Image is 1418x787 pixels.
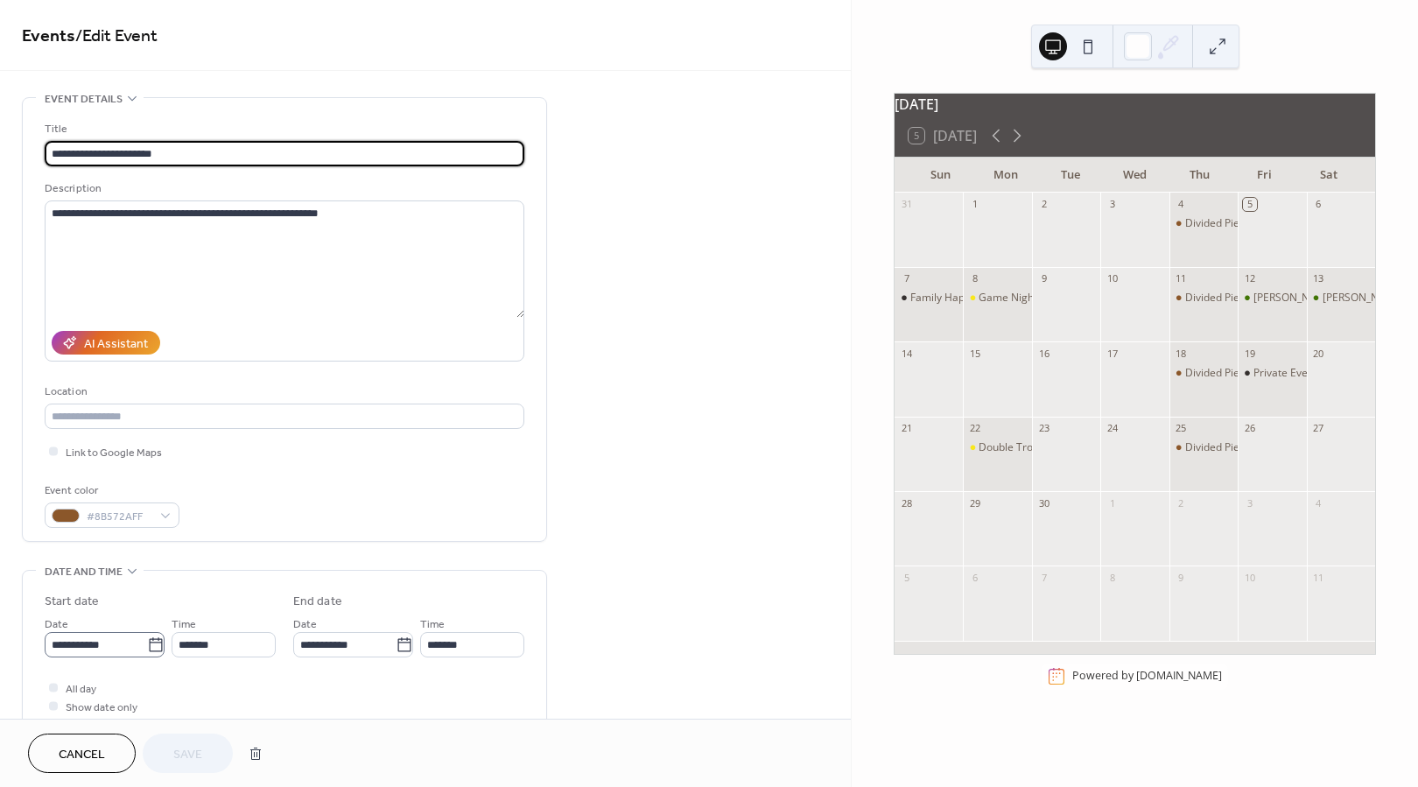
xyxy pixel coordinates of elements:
div: 5 [900,571,913,584]
span: Date [293,615,317,634]
div: 5 [1243,198,1256,211]
div: 6 [1312,198,1325,211]
div: 1 [968,198,981,211]
div: Family Happy Hour [910,291,1003,306]
div: Divided Pie Pizza Night [1169,440,1238,455]
button: AI Assistant [52,331,160,355]
div: Game Night [979,291,1037,306]
span: Cancel [59,746,105,764]
div: Powered by [1072,669,1222,684]
div: 17 [1106,347,1119,360]
div: Fri [1232,158,1296,193]
div: Wed [1103,158,1168,193]
button: Cancel [28,734,136,773]
a: Events [22,19,75,53]
div: Divided Pie Pizza Night [1185,440,1296,455]
div: 8 [1106,571,1119,584]
div: 31 [900,198,913,211]
div: 26 [1243,422,1256,435]
span: Event details [45,90,123,109]
span: Date and time [45,563,123,581]
div: 3 [1243,496,1256,509]
div: 11 [1175,272,1188,285]
div: Double Trouble Trivia Night [963,440,1031,455]
div: David Tipton Live Set [1307,291,1375,306]
div: 3 [1106,198,1119,211]
div: 19 [1243,347,1256,360]
span: Hide end time [66,717,132,735]
div: 9 [1175,571,1188,584]
div: 21 [900,422,913,435]
span: Time [420,615,445,634]
div: 10 [1243,571,1256,584]
div: Event color [45,481,176,500]
div: Game Night [963,291,1031,306]
div: [DATE] [895,94,1375,115]
div: 23 [1037,422,1050,435]
div: 20 [1312,347,1325,360]
div: 24 [1106,422,1119,435]
div: [PERSON_NAME] Duo Live Set [1253,291,1399,306]
div: Mon [973,158,1038,193]
div: 11 [1312,571,1325,584]
div: Thu [1167,158,1232,193]
div: 15 [968,347,981,360]
div: Start date [45,593,99,611]
span: / Edit Event [75,19,158,53]
div: 14 [900,347,913,360]
div: 22 [968,422,981,435]
div: End date [293,593,342,611]
span: Link to Google Maps [66,444,162,462]
div: 30 [1037,496,1050,509]
span: All day [66,680,96,699]
div: 7 [1037,571,1050,584]
div: Sun [909,158,973,193]
div: 6 [968,571,981,584]
div: 4 [1175,198,1188,211]
div: 18 [1175,347,1188,360]
span: Show date only [66,699,137,717]
div: Private Event [1253,366,1317,381]
div: Location [45,383,521,401]
div: Double Trouble Trivia Night [979,440,1113,455]
div: Private Event [1238,366,1306,381]
div: Description [45,179,521,198]
div: 28 [900,496,913,509]
div: 12 [1243,272,1256,285]
div: Divided Pie Pizza Night [1185,291,1296,306]
div: 16 [1037,347,1050,360]
div: Divided Pie Pizza Night [1169,216,1238,231]
div: Warren-O'Brien Duo Live Set [1238,291,1306,306]
div: Divided Pie Pizza Night [1169,291,1238,306]
div: Sat [1296,158,1361,193]
span: Time [172,615,196,634]
div: 4 [1312,496,1325,509]
div: 2 [1175,496,1188,509]
div: 2 [1037,198,1050,211]
a: [DOMAIN_NAME] [1136,669,1222,684]
div: 9 [1037,272,1050,285]
span: Date [45,615,68,634]
div: 27 [1312,422,1325,435]
div: 7 [900,272,913,285]
div: Family Happy Hour [895,291,963,306]
div: 10 [1106,272,1119,285]
div: 25 [1175,422,1188,435]
span: #8B572AFF [87,508,151,526]
div: 1 [1106,496,1119,509]
div: Divided Pie Pizza Night [1185,216,1296,231]
div: Tue [1038,158,1103,193]
div: 13 [1312,272,1325,285]
div: 29 [968,496,981,509]
div: Divided Pie Pizza Night [1169,366,1238,381]
div: 8 [968,272,981,285]
div: Divided Pie Pizza Night [1185,366,1296,381]
div: AI Assistant [84,335,148,354]
div: Title [45,120,521,138]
